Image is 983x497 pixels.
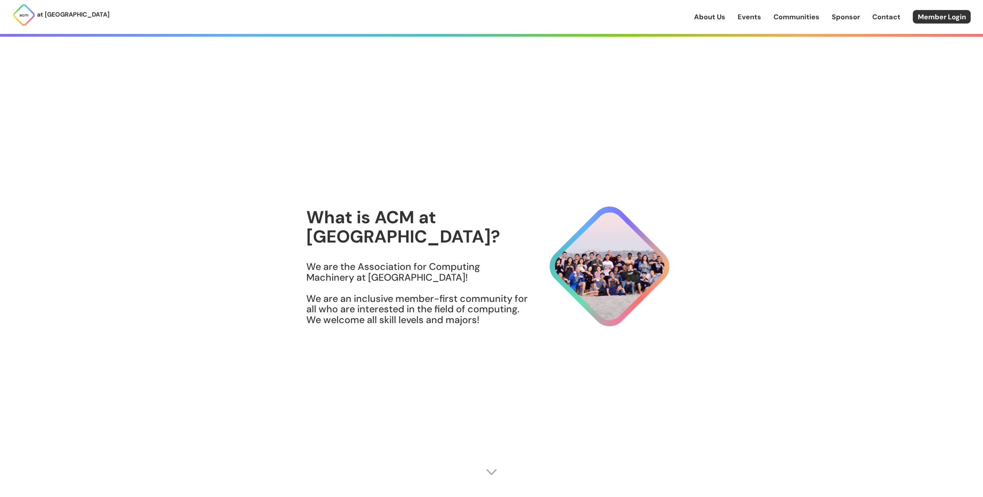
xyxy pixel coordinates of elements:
p: at [GEOGRAPHIC_DATA] [37,10,110,20]
a: About Us [694,12,725,22]
h3: We are the Association for Computing Machinery at [GEOGRAPHIC_DATA]! We are an inclusive member-f... [306,261,529,325]
a: Sponsor [832,12,860,22]
a: Contact [872,12,900,22]
a: at [GEOGRAPHIC_DATA] [12,3,110,27]
a: Events [738,12,761,22]
img: ACM Logo [12,3,35,27]
img: Scroll Arrow [486,466,497,478]
h1: What is ACM at [GEOGRAPHIC_DATA]? [306,208,529,246]
a: Member Login [913,10,971,24]
a: Communities [774,12,819,22]
img: About Hero Image [529,199,677,334]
